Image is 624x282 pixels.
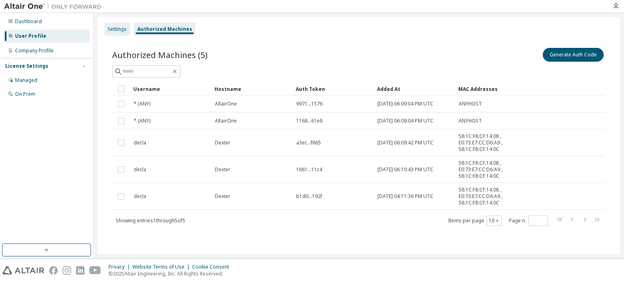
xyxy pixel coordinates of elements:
[215,193,230,200] span: Dexter
[377,140,433,146] span: [DATE] 06:09:42 PM UTC
[76,266,84,275] img: linkedin.svg
[377,193,433,200] span: [DATE] 04:11:36 PM UTC
[132,264,192,270] div: Website Terms of Use
[215,166,230,173] span: Dexter
[459,133,520,153] span: 58:1C:F8:CF:14:08 , E0:73:E7:CC:D6:A9 , 58:1C:F8:CF:14:0C
[134,140,146,146] span: decla
[134,118,150,124] span: * (ANY)
[543,48,604,62] button: Generate Auth Code
[4,2,106,11] img: Altair One
[377,118,433,124] span: [DATE] 06:09:04 PM UTC
[215,140,230,146] span: Dexter
[215,118,237,124] span: AltairOne
[296,101,323,107] span: 9971...1576
[134,101,150,107] span: * (ANY)
[296,193,322,200] span: b1d0...192f
[459,101,482,107] span: ANYHOST
[89,266,101,275] img: youtube.svg
[116,217,185,224] span: Showing entries 1 through 5 of 5
[108,264,132,270] div: Privacy
[112,49,208,60] span: Authorized Machines (5)
[15,33,46,39] div: User Profile
[377,82,452,95] div: Added At
[458,82,520,95] div: MAC Addresses
[133,82,208,95] div: Username
[489,217,500,224] button: 10
[459,187,520,206] span: 58:1C:F8:CF:14:08 , E0:73:E7:CC:D6:A9 , 58:1C:F8:CF:14:0C
[214,82,289,95] div: Hostname
[296,140,321,146] span: a3ec...f865
[15,77,37,84] div: Managed
[377,166,433,173] span: [DATE] 06:10:43 PM UTC
[137,26,192,32] div: Authorized Machines
[377,101,433,107] span: [DATE] 06:09:04 PM UTC
[2,266,44,275] img: altair_logo.svg
[448,215,502,226] span: Items per page
[108,26,127,32] div: Settings
[108,270,234,277] p: © 2025 Altair Engineering, Inc. All Rights Reserved.
[5,63,48,69] div: License Settings
[15,47,54,54] div: Company Profile
[15,18,42,25] div: Dashboard
[296,82,370,95] div: Auth Token
[134,193,146,200] span: decla
[15,91,35,97] div: On Prem
[459,160,520,179] span: 58:1C:F8:CF:14:08 , E0:73:E7:CC:D6:A9 , 58:1C:F8:CF:14:0C
[63,266,71,275] img: instagram.svg
[509,215,548,226] span: Page n.
[296,166,322,173] span: 1661...11c4
[134,166,146,173] span: decla
[192,264,234,270] div: Cookie Consent
[296,118,323,124] span: 1168...61e8
[49,266,58,275] img: facebook.svg
[215,101,237,107] span: AltairOne
[459,118,482,124] span: ANYHOST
